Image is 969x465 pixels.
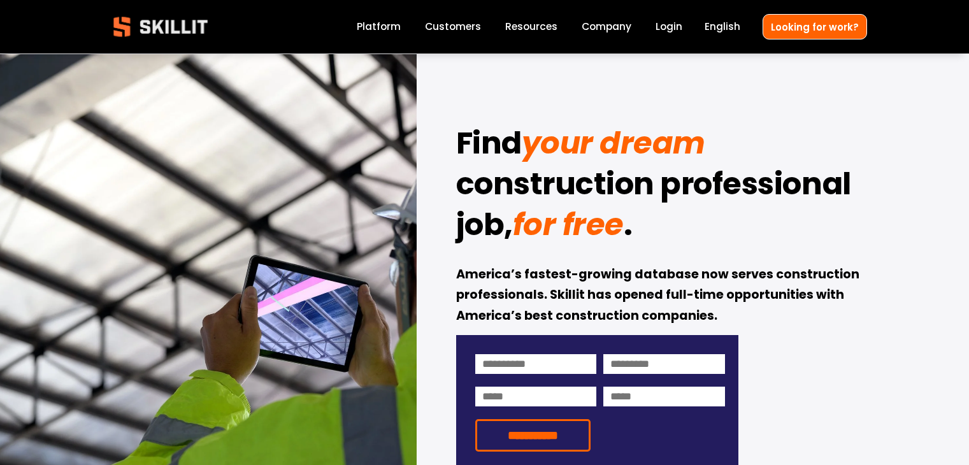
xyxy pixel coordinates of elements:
[763,14,867,39] a: Looking for work?
[582,18,631,36] a: Company
[103,8,219,46] img: Skillit
[357,18,401,36] a: Platform
[705,18,740,36] div: language picker
[456,161,858,254] strong: construction professional job,
[624,201,633,254] strong: .
[456,265,862,327] strong: America’s fastest-growing database now serves construction professionals. Skillit has opened full...
[425,18,481,36] a: Customers
[505,19,557,34] span: Resources
[456,120,522,172] strong: Find
[505,18,557,36] a: folder dropdown
[513,203,624,246] em: for free
[656,18,682,36] a: Login
[522,122,705,164] em: your dream
[705,19,740,34] span: English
